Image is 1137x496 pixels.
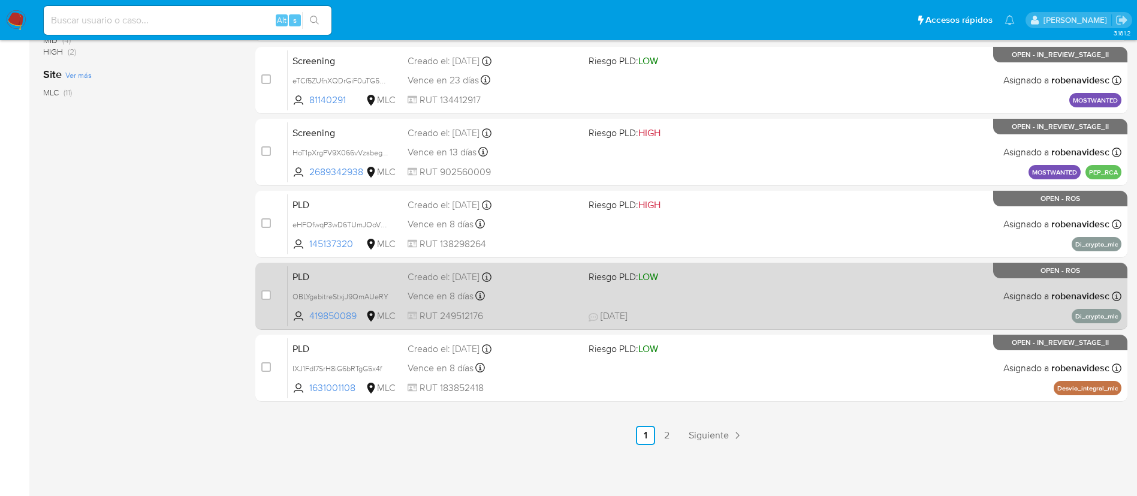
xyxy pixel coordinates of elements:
[44,13,331,28] input: Buscar usuario o caso...
[1115,14,1128,26] a: Salir
[1114,28,1131,38] span: 3.161.2
[1043,14,1111,26] p: rociodaniela.benavidescatalan@mercadolibre.cl
[302,12,327,29] button: search-icon
[277,14,286,26] span: Alt
[1005,15,1015,25] a: Notificaciones
[925,14,993,26] span: Accesos rápidos
[293,14,297,26] span: s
